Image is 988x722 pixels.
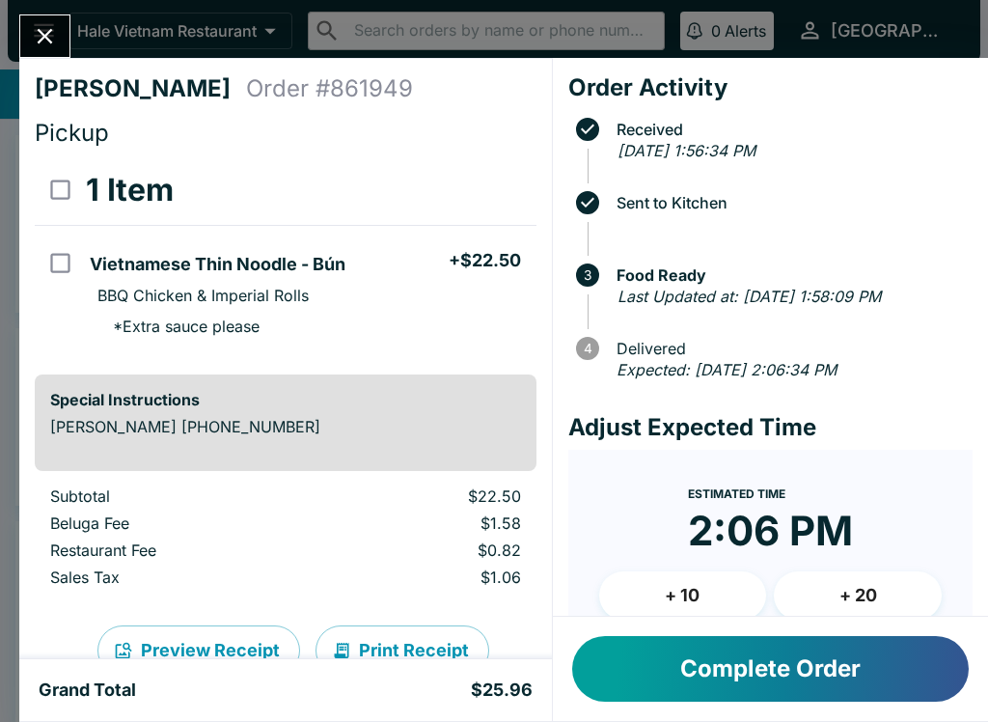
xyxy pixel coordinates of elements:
table: orders table [35,155,536,359]
time: 2:06 PM [688,506,853,556]
p: * Extra sauce please [97,317,260,336]
em: Expected: [DATE] 2:06:34 PM [617,360,837,379]
h5: + $22.50 [449,249,521,272]
button: Print Receipt [316,625,489,676]
h3: 1 Item [86,171,174,209]
span: Sent to Kitchen [607,194,973,211]
p: Sales Tax [50,568,300,587]
p: $0.82 [331,541,520,560]
text: 3 [584,267,591,283]
p: $22.50 [331,486,520,506]
em: Last Updated at: [DATE] 1:58:09 PM [617,287,881,306]
h5: Grand Total [39,679,136,702]
p: Subtotal [50,486,300,506]
p: $1.06 [331,568,520,587]
h5: $25.96 [471,679,533,702]
p: [PERSON_NAME] [PHONE_NUMBER] [50,417,521,436]
h6: Special Instructions [50,390,521,409]
em: [DATE] 1:56:34 PM [617,141,755,160]
p: BBQ Chicken & Imperial Rolls [97,286,309,305]
text: 4 [583,341,591,356]
span: Received [607,121,973,138]
table: orders table [35,486,536,595]
button: + 20 [774,571,942,620]
span: Food Ready [607,266,973,284]
button: + 10 [599,571,767,620]
h4: Order Activity [568,73,973,102]
button: Close [20,15,69,57]
button: Complete Order [572,636,969,702]
p: Beluga Fee [50,514,300,533]
h4: Order # 861949 [246,74,413,103]
span: Estimated Time [688,486,785,501]
h4: Adjust Expected Time [568,413,973,442]
h5: Vietnamese Thin Noodle - Bún [90,253,345,276]
p: Restaurant Fee [50,541,300,560]
span: Pickup [35,119,109,147]
p: $1.58 [331,514,520,533]
button: Preview Receipt [97,625,300,676]
span: Delivered [607,340,973,357]
h4: [PERSON_NAME] [35,74,246,103]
